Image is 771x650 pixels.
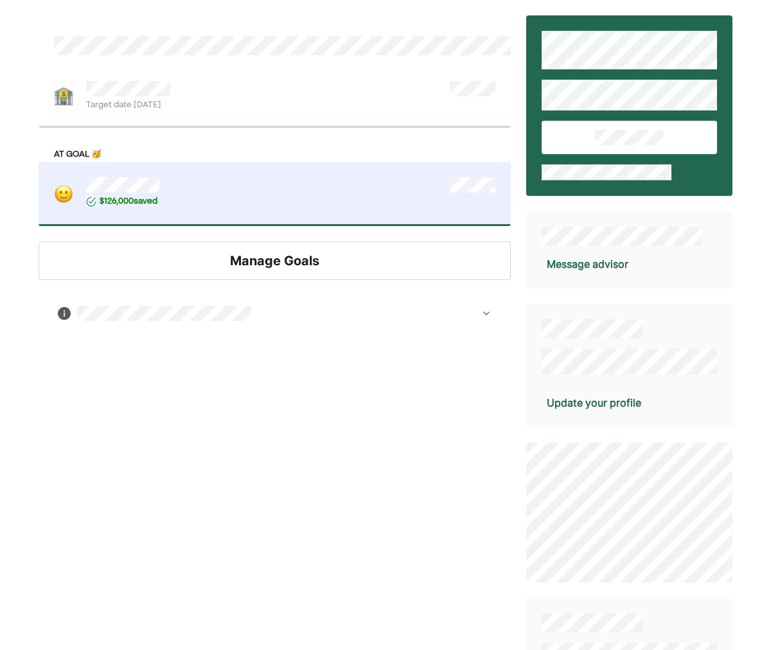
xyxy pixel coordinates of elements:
div: AT GOAL 🥳 [39,138,511,162]
span: Target date [DATE] [86,99,170,112]
div: Update your profile [547,395,641,410]
span: $126,000 saved [100,195,157,209]
div: Manage Goals [39,242,511,280]
div: Message advisor [547,256,628,272]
